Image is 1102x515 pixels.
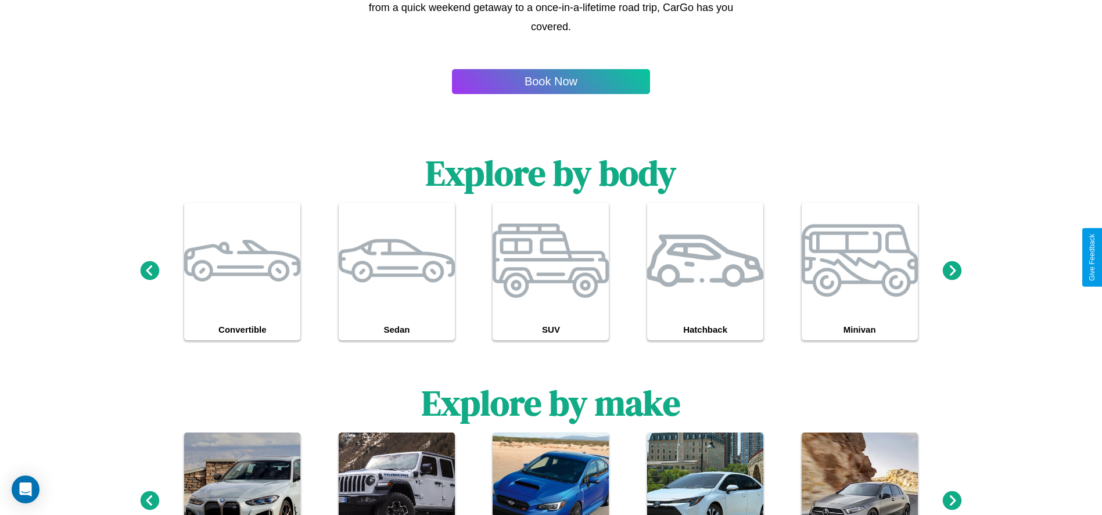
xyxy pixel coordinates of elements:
[493,319,609,340] h4: SUV
[184,319,300,340] h4: Convertible
[426,149,676,197] h1: Explore by body
[647,319,763,340] h4: Hatchback
[12,476,40,503] div: Open Intercom Messenger
[1088,234,1096,281] div: Give Feedback
[802,319,918,340] h4: Minivan
[339,319,455,340] h4: Sedan
[422,379,680,427] h1: Explore by make
[452,69,650,94] button: Book Now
